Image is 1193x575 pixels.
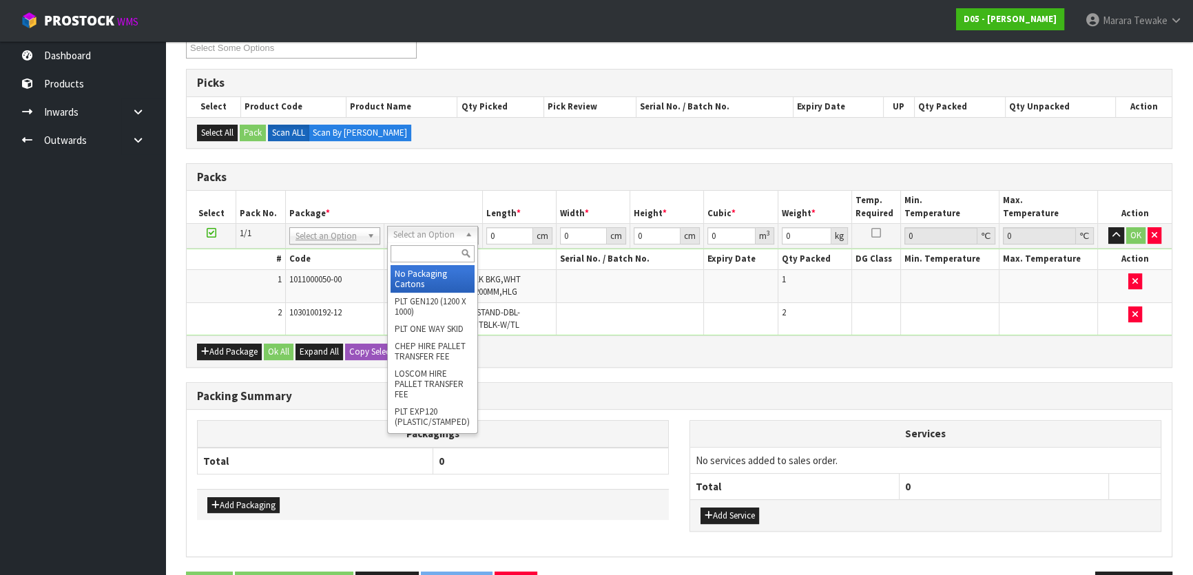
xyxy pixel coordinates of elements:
[556,249,704,269] th: Serial No. / Batch No.
[482,191,556,223] th: Length
[240,227,251,239] span: 1/1
[701,508,759,524] button: Add Service
[1103,14,1132,27] span: Marara
[309,125,411,141] label: Scan By [PERSON_NAME]
[851,191,901,223] th: Temp. Required
[690,474,900,500] th: Total
[901,249,999,269] th: Min. Temperature
[544,97,636,116] th: Pick Review
[391,403,475,430] li: PLT EXP120 (PLASTIC/STAMPED)
[1098,191,1172,223] th: Action
[704,191,778,223] th: Cubic
[268,125,309,141] label: Scan ALL
[187,249,285,269] th: #
[956,8,1064,30] a: D05 - [PERSON_NAME]
[285,249,384,269] th: Code
[295,228,362,244] span: Select an Option
[756,227,774,244] div: m
[300,346,339,357] span: Expand All
[197,171,1161,184] h3: Packs
[901,191,999,223] th: Min. Temperature
[21,12,38,29] img: cube-alt.png
[285,191,482,223] th: Package
[782,306,786,318] span: 2
[345,344,406,360] button: Copy Selected
[198,421,669,448] th: Packagings
[264,344,293,360] button: Ok All
[187,191,236,223] th: Select
[391,265,475,293] li: No Packaging Cartons
[1134,14,1168,27] span: Tewake
[391,320,475,337] li: PLT ONE WAY SKID
[391,293,475,320] li: PLT GEN120 (1200 X 1000)
[831,227,848,244] div: kg
[793,97,883,116] th: Expiry Date
[240,125,266,141] button: Pack
[778,191,851,223] th: Weight
[207,497,280,514] button: Add Packaging
[1115,97,1172,116] th: Action
[197,76,1161,90] h3: Picks
[197,344,262,360] button: Add Package
[391,365,475,403] li: LOSCOM HIRE PALLET TRANSFER FEE
[681,227,700,244] div: cm
[778,249,851,269] th: Qty Packed
[439,454,444,468] span: 0
[964,13,1057,25] strong: D05 - [PERSON_NAME]
[851,249,901,269] th: DG Class
[278,273,282,285] span: 1
[391,337,475,365] li: CHEP HIRE PALLET TRANSFER FEE
[782,273,786,285] span: 1
[197,390,1161,403] h3: Packing Summary
[690,421,1161,447] th: Services
[198,448,433,474] th: Total
[295,344,343,360] button: Expand All
[197,125,238,141] button: Select All
[533,227,552,244] div: cm
[1006,97,1116,116] th: Qty Unpacked
[999,249,1098,269] th: Max. Temperature
[999,191,1098,223] th: Max. Temperature
[289,306,342,318] span: 1030100192-12
[346,97,457,116] th: Product Name
[607,227,626,244] div: cm
[977,227,995,244] div: ℃
[704,249,778,269] th: Expiry Date
[636,97,793,116] th: Serial No. / Batch No.
[393,227,459,243] span: Select an Option
[384,249,556,269] th: Name
[556,191,630,223] th: Width
[690,447,1161,473] td: No services added to sales order.
[1126,227,1145,244] button: OK
[187,97,240,116] th: Select
[44,12,114,30] span: ProStock
[1076,227,1094,244] div: ℃
[117,15,138,28] small: WMS
[767,229,770,238] sup: 3
[278,306,282,318] span: 2
[236,191,286,223] th: Pack No.
[1098,249,1172,269] th: Action
[883,97,914,116] th: UP
[457,97,544,116] th: Qty Picked
[914,97,1005,116] th: Qty Packed
[240,97,346,116] th: Product Code
[905,480,911,493] span: 0
[630,191,704,223] th: Height
[289,273,342,285] span: 1011000050-00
